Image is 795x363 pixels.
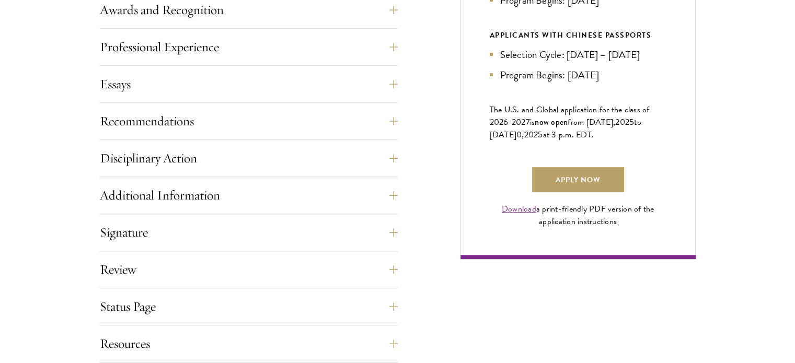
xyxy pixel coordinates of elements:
[524,128,538,141] span: 202
[516,128,522,141] span: 0
[490,116,641,141] span: to [DATE]
[629,116,634,128] span: 5
[490,103,650,128] span: The U.S. and Global application for the class of 202
[526,116,530,128] span: 7
[100,331,398,356] button: Resources
[538,128,543,141] span: 5
[509,116,526,128] span: -202
[615,116,629,128] span: 202
[100,183,398,208] button: Additional Information
[100,220,398,245] button: Signature
[100,72,398,97] button: Essays
[100,34,398,60] button: Professional Experience
[100,294,398,319] button: Status Page
[490,203,666,228] div: a print-friendly PDF version of the application instructions
[535,116,568,128] span: now open
[490,29,666,42] div: APPLICANTS WITH CHINESE PASSPORTS
[100,109,398,134] button: Recommendations
[543,128,594,141] span: at 3 p.m. EDT.
[530,116,535,128] span: is
[522,128,524,141] span: ,
[568,116,615,128] span: from [DATE],
[490,47,666,62] li: Selection Cycle: [DATE] – [DATE]
[502,203,536,215] a: Download
[100,146,398,171] button: Disciplinary Action
[100,257,398,282] button: Review
[503,116,508,128] span: 6
[490,67,666,83] li: Program Begins: [DATE]
[532,167,624,192] a: Apply Now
